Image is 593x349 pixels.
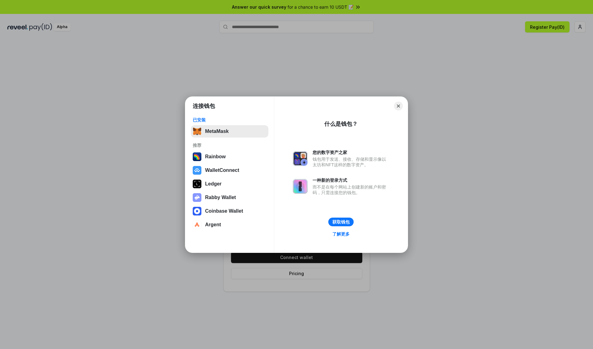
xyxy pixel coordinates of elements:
[193,180,201,188] img: svg+xml,%3Csvg%20xmlns%3D%22http%3A%2F%2Fwww.w3.org%2F2000%2Fsvg%22%20width%3D%2228%22%20height%3...
[313,150,389,155] div: 您的数字资产之家
[193,220,201,229] img: svg+xml,%3Csvg%20width%3D%2228%22%20height%3D%2228%22%20viewBox%3D%220%200%2028%2028%22%20fill%3D...
[193,193,201,202] img: svg+xml,%3Csvg%20xmlns%3D%22http%3A%2F%2Fwww.w3.org%2F2000%2Fsvg%22%20fill%3D%22none%22%20viewBox...
[324,120,358,128] div: 什么是钱包？
[205,181,221,187] div: Ledger
[332,231,350,237] div: 了解更多
[205,129,229,134] div: MetaMask
[313,156,389,168] div: 钱包用于发送、接收、存储和显示像以太坊和NFT这样的数字资产。
[293,179,308,194] img: svg+xml,%3Csvg%20xmlns%3D%22http%3A%2F%2Fwww.w3.org%2F2000%2Fsvg%22%20fill%3D%22none%22%20viewBox...
[193,117,267,123] div: 已安装
[332,219,350,225] div: 获取钱包
[193,152,201,161] img: svg+xml,%3Csvg%20width%3D%22120%22%20height%3D%22120%22%20viewBox%3D%220%200%20120%20120%22%20fil...
[191,219,268,231] button: Argent
[193,127,201,136] img: svg+xml,%3Csvg%20fill%3D%22none%22%20height%3D%2233%22%20viewBox%3D%220%200%2035%2033%22%20width%...
[191,164,268,177] button: WalletConnect
[313,184,389,195] div: 而不是在每个网站上创建新的账户和密码，只需连接您的钱包。
[205,195,236,200] div: Rabby Wallet
[191,125,268,138] button: MetaMask
[329,230,353,238] a: 了解更多
[191,205,268,217] button: Coinbase Wallet
[193,207,201,215] img: svg+xml,%3Csvg%20width%3D%2228%22%20height%3D%2228%22%20viewBox%3D%220%200%2028%2028%22%20fill%3D...
[205,222,221,228] div: Argent
[293,151,308,166] img: svg+xml,%3Csvg%20xmlns%3D%22http%3A%2F%2Fwww.w3.org%2F2000%2Fsvg%22%20fill%3D%22none%22%20viewBox...
[328,218,354,226] button: 获取钱包
[191,178,268,190] button: Ledger
[205,168,239,173] div: WalletConnect
[205,154,226,160] div: Rainbow
[394,102,403,110] button: Close
[191,151,268,163] button: Rainbow
[205,208,243,214] div: Coinbase Wallet
[191,191,268,204] button: Rabby Wallet
[313,177,389,183] div: 一种新的登录方式
[193,102,215,110] h1: 连接钱包
[193,166,201,175] img: svg+xml,%3Csvg%20width%3D%2228%22%20height%3D%2228%22%20viewBox%3D%220%200%2028%2028%22%20fill%3D...
[193,143,267,148] div: 推荐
